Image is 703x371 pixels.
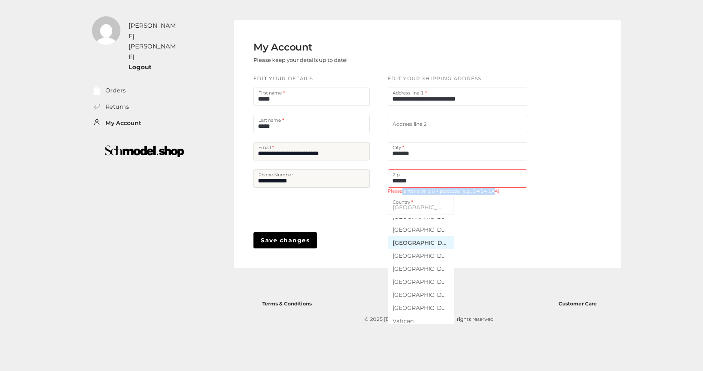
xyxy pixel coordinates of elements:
span: Save changes [261,236,310,245]
label: EDIT YOUR SHIPPING ADDRESS [388,75,482,83]
img: boutique-logo.png [87,140,202,163]
div: [GEOGRAPHIC_DATA] ([GEOGRAPHIC_DATA]) [393,251,449,260]
a: Customer Care [559,299,597,307]
p: Please keep your details up to date! [253,53,347,66]
div: [GEOGRAPHIC_DATA] ([GEOGRAPHIC_DATA]) [393,238,449,247]
div: [PERSON_NAME] [PERSON_NAME] [129,20,179,62]
a: Terms & Conditions [262,299,312,307]
a: Returns [105,102,129,112]
span: [GEOGRAPHIC_DATA] ([GEOGRAPHIC_DATA]) [393,197,449,215]
div: Vatican [393,316,449,325]
div: [GEOGRAPHIC_DATA] ([GEOGRAPHIC_DATA]) [GEOGRAPHIC_DATA] [393,264,449,273]
span: Customer Care [559,301,597,307]
a: Orders [105,86,126,95]
a: Logout [129,63,152,71]
div: [GEOGRAPHIC_DATA] [393,277,449,286]
div: [GEOGRAPHIC_DATA] [393,303,449,312]
div: © 2025 [DOMAIN_NAME] Limited. All rights reserved. [258,315,601,323]
div: [GEOGRAPHIC_DATA] [393,225,449,234]
a: My Account [105,119,141,128]
span: Terms & Conditions [262,301,312,307]
button: Save changes [253,232,317,248]
label: EDIT YOUR DETAILS [253,75,313,83]
h2: My Account [253,42,347,53]
div: Please enter a valid UK postcode (e.g., SW1A 1AA) [388,188,527,195]
div: [GEOGRAPHIC_DATA] [393,290,449,299]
